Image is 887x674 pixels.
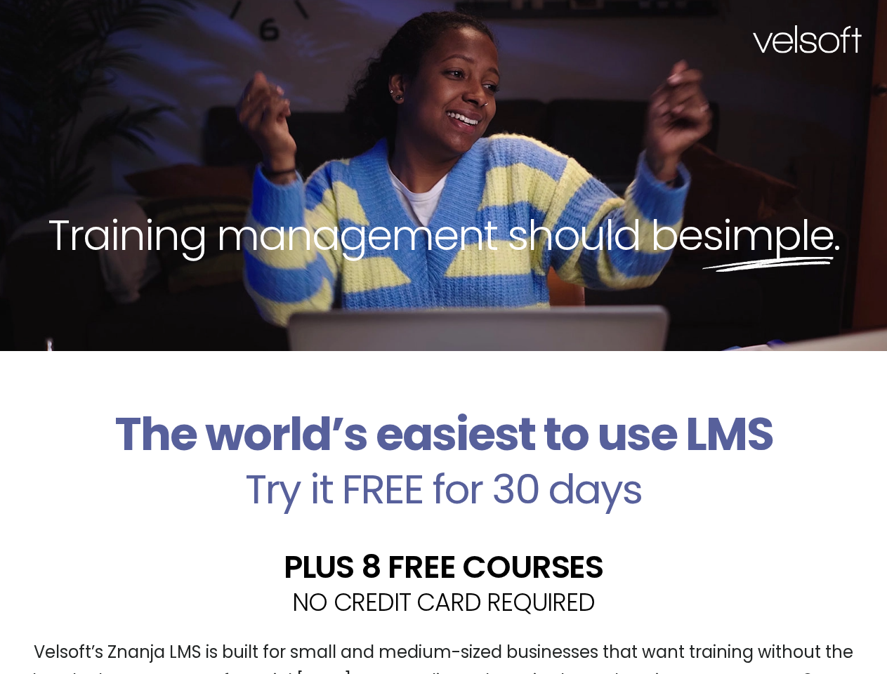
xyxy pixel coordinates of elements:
h2: NO CREDIT CARD REQUIRED [11,590,876,614]
h2: The world’s easiest to use LMS [11,407,876,462]
h2: PLUS 8 FREE COURSES [11,551,876,583]
span: simple [702,206,834,265]
h2: Training management should be . [25,208,862,263]
h2: Try it FREE for 30 days [11,469,876,510]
